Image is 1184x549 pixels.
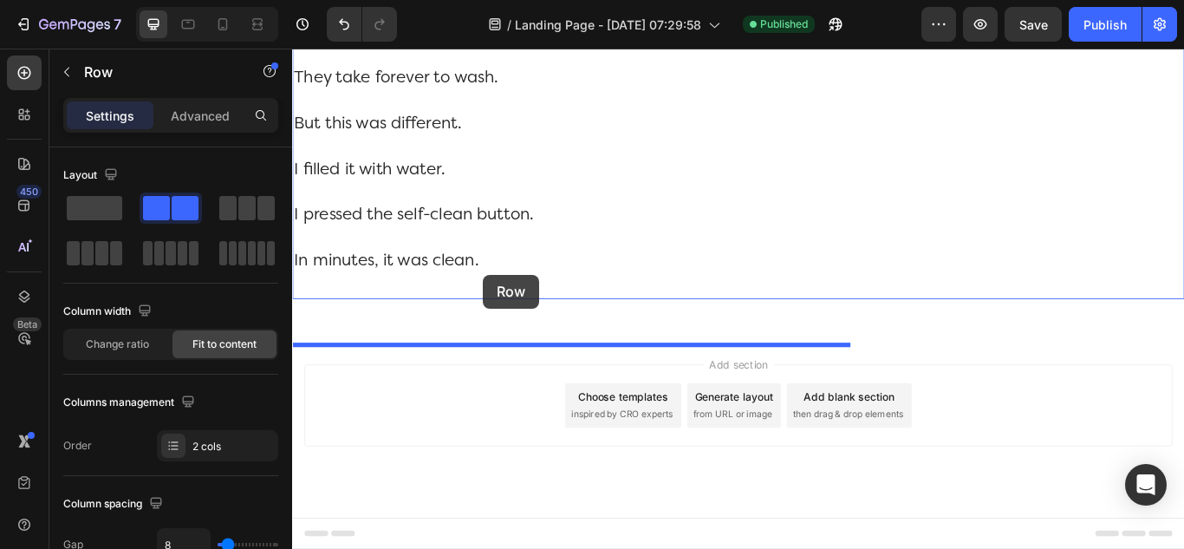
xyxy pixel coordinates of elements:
[84,62,231,82] p: Row
[63,300,155,324] div: Column width
[192,337,257,352] span: Fit to content
[7,7,129,42] button: 7
[171,107,230,125] p: Advanced
[1125,464,1167,506] div: Open Intercom Messenger
[16,185,42,199] div: 450
[1069,7,1142,42] button: Publish
[13,317,42,331] div: Beta
[1083,16,1127,34] div: Publish
[86,337,149,352] span: Change ratio
[292,49,1184,549] iframe: Design area
[760,16,808,32] span: Published
[327,7,397,42] div: Undo/Redo
[63,391,198,415] div: Columns management
[114,14,121,35] p: 7
[507,16,511,34] span: /
[86,107,134,125] p: Settings
[1019,17,1048,32] span: Save
[515,16,701,34] span: Landing Page - [DATE] 07:29:58
[192,439,274,454] div: 2 cols
[1005,7,1062,42] button: Save
[63,164,121,187] div: Layout
[63,493,166,516] div: Column spacing
[63,438,92,454] div: Order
